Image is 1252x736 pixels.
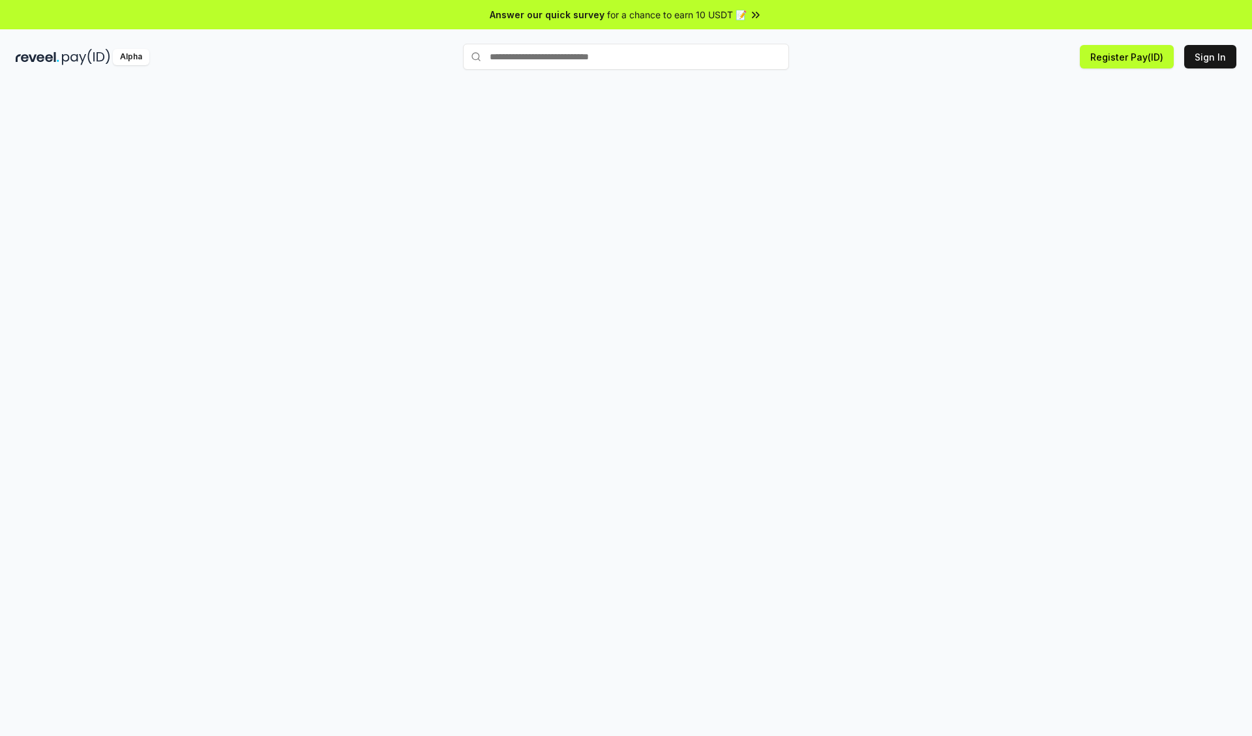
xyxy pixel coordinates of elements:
button: Sign In [1184,45,1236,68]
span: for a chance to earn 10 USDT 📝 [607,8,747,22]
button: Register Pay(ID) [1080,45,1174,68]
img: pay_id [62,49,110,65]
span: Answer our quick survey [490,8,604,22]
div: Alpha [113,49,149,65]
img: reveel_dark [16,49,59,65]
